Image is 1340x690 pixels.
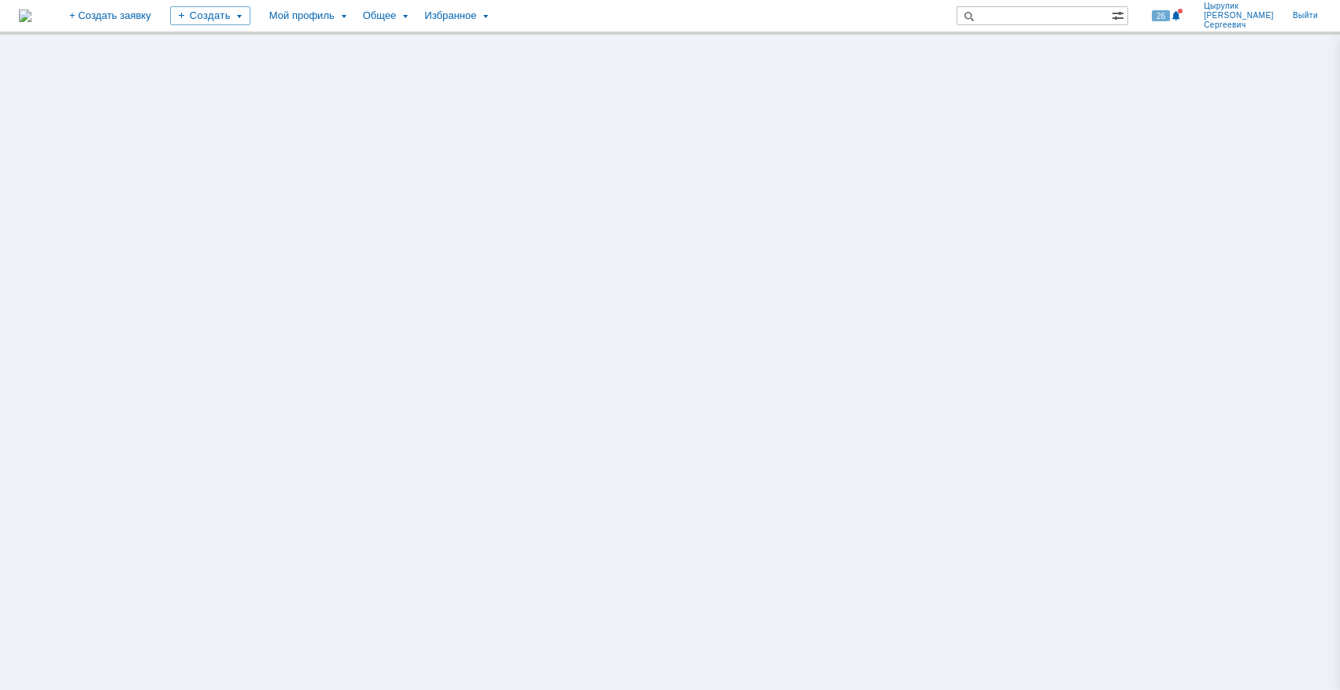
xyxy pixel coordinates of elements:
[1112,7,1127,22] span: Расширенный поиск
[1204,20,1274,30] span: Сергеевич
[19,9,31,22] img: logo
[1152,10,1170,21] span: 26
[170,6,250,25] div: Создать
[1204,11,1274,20] span: [PERSON_NAME]
[1204,2,1274,11] span: Цырулик
[19,9,31,22] a: Перейти на домашнюю страницу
